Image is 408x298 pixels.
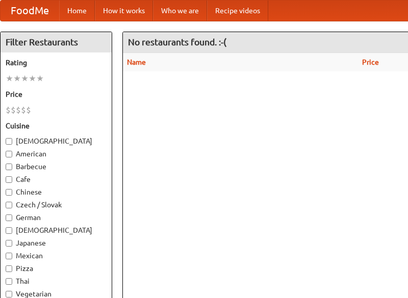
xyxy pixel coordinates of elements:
li: ★ [6,73,13,84]
input: Chinese [6,189,12,196]
input: Czech / Slovak [6,202,12,208]
h4: Filter Restaurants [1,32,112,52]
a: Home [59,1,95,21]
label: Mexican [6,251,107,261]
label: Thai [6,276,107,286]
ng-pluralize: No restaurants found. :-( [128,37,226,47]
input: Cafe [6,176,12,183]
a: Recipe videos [207,1,268,21]
input: German [6,214,12,221]
h5: Price [6,89,107,99]
input: [DEMOGRAPHIC_DATA] [6,227,12,234]
li: $ [21,104,26,116]
label: Barbecue [6,161,107,172]
input: Vegetarian [6,291,12,297]
li: ★ [29,73,36,84]
label: Czech / Slovak [6,200,107,210]
li: ★ [21,73,29,84]
h5: Cuisine [6,121,107,131]
label: American [6,149,107,159]
a: FoodMe [1,1,59,21]
input: Japanese [6,240,12,247]
li: $ [26,104,31,116]
li: ★ [36,73,44,84]
a: Price [362,58,379,66]
label: German [6,212,107,223]
label: [DEMOGRAPHIC_DATA] [6,136,107,146]
label: [DEMOGRAPHIC_DATA] [6,225,107,235]
input: Mexican [6,253,12,259]
h5: Rating [6,58,107,68]
li: $ [6,104,11,116]
li: $ [16,104,21,116]
input: Barbecue [6,164,12,170]
li: ★ [13,73,21,84]
a: Who we are [153,1,207,21]
label: Japanese [6,238,107,248]
label: Cafe [6,174,107,184]
li: $ [11,104,16,116]
input: Thai [6,278,12,285]
a: Name [127,58,146,66]
label: Chinese [6,187,107,197]
input: [DEMOGRAPHIC_DATA] [6,138,12,145]
a: How it works [95,1,153,21]
input: Pizza [6,265,12,272]
label: Pizza [6,263,107,274]
input: American [6,151,12,157]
